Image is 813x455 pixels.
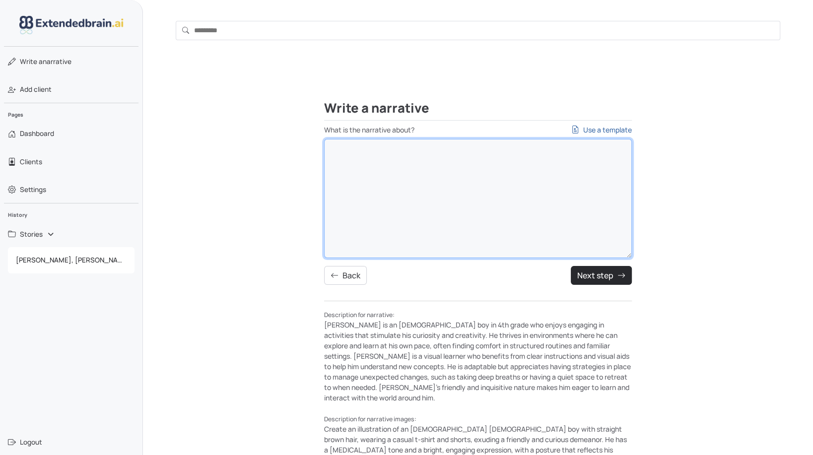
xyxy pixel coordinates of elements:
[324,311,395,319] small: Description for narrative:
[324,266,367,285] button: Back
[324,101,632,121] h2: Write a narrative
[20,437,42,447] span: Logout
[20,157,42,167] span: Clients
[20,229,43,239] span: Stories
[324,415,416,423] small: Description for narrative images:
[324,309,632,403] div: [PERSON_NAME] is an [DEMOGRAPHIC_DATA] boy in 4th grade who enjoys engaging in activities that st...
[571,266,632,285] button: Next step
[20,57,43,66] span: Write a
[19,16,124,34] img: logo
[20,57,71,66] span: narrative
[571,125,632,135] a: Use a template
[20,84,52,94] span: Add client
[324,125,632,135] label: What is the narrative about?
[20,129,54,138] span: Dashboard
[12,251,131,269] span: [PERSON_NAME], [PERSON_NAME]'s Haircut Adventure at [PERSON_NAME]
[20,185,46,195] span: Settings
[8,251,135,269] a: [PERSON_NAME], [PERSON_NAME]'s Haircut Adventure at [PERSON_NAME]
